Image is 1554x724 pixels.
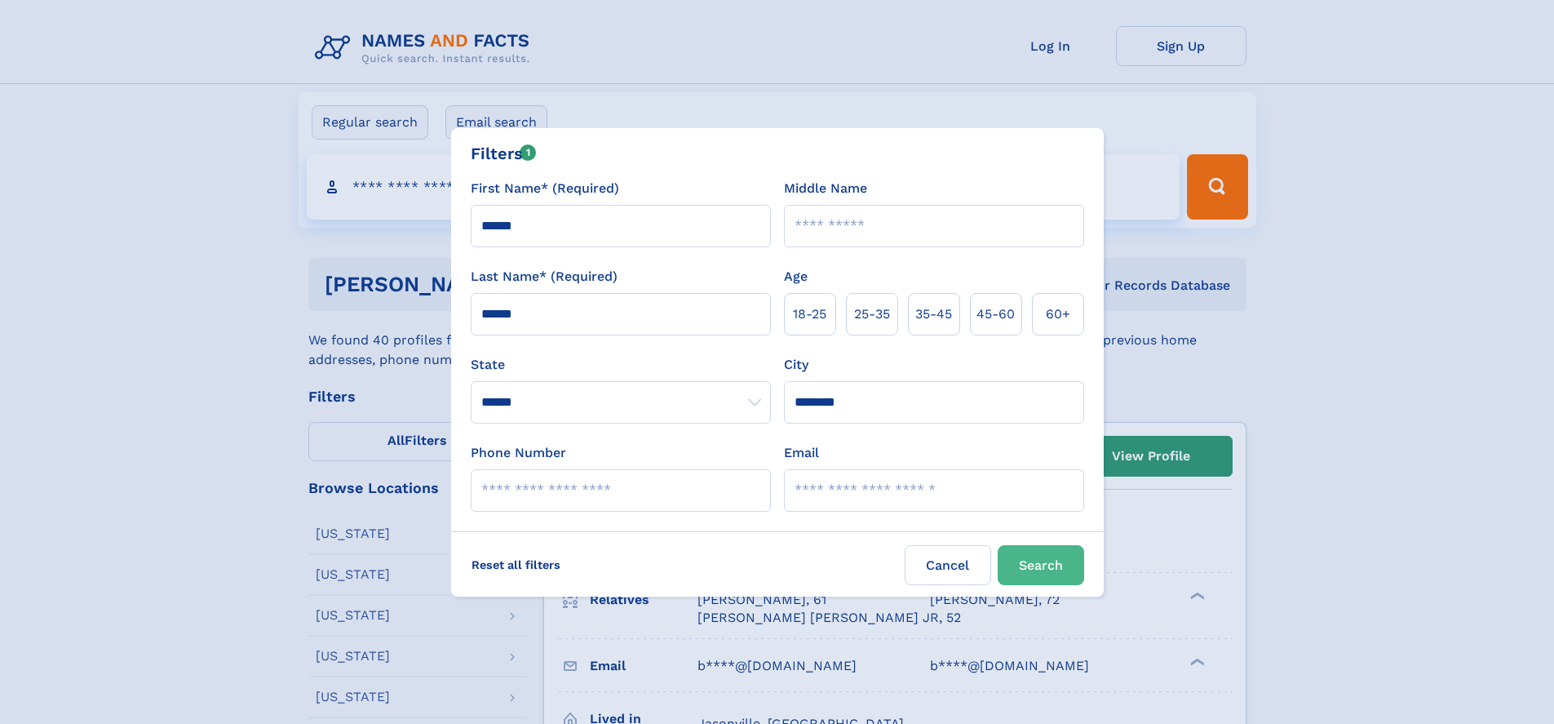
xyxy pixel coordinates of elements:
[784,355,808,375] label: City
[784,443,819,463] label: Email
[976,304,1015,324] span: 45‑60
[1046,304,1070,324] span: 60+
[471,355,771,375] label: State
[905,545,991,585] label: Cancel
[471,443,566,463] label: Phone Number
[471,179,619,198] label: First Name* (Required)
[461,545,571,584] label: Reset all filters
[915,304,952,324] span: 35‑45
[998,545,1084,585] button: Search
[854,304,890,324] span: 25‑35
[471,141,537,166] div: Filters
[471,267,618,286] label: Last Name* (Required)
[793,304,826,324] span: 18‑25
[784,179,867,198] label: Middle Name
[784,267,808,286] label: Age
